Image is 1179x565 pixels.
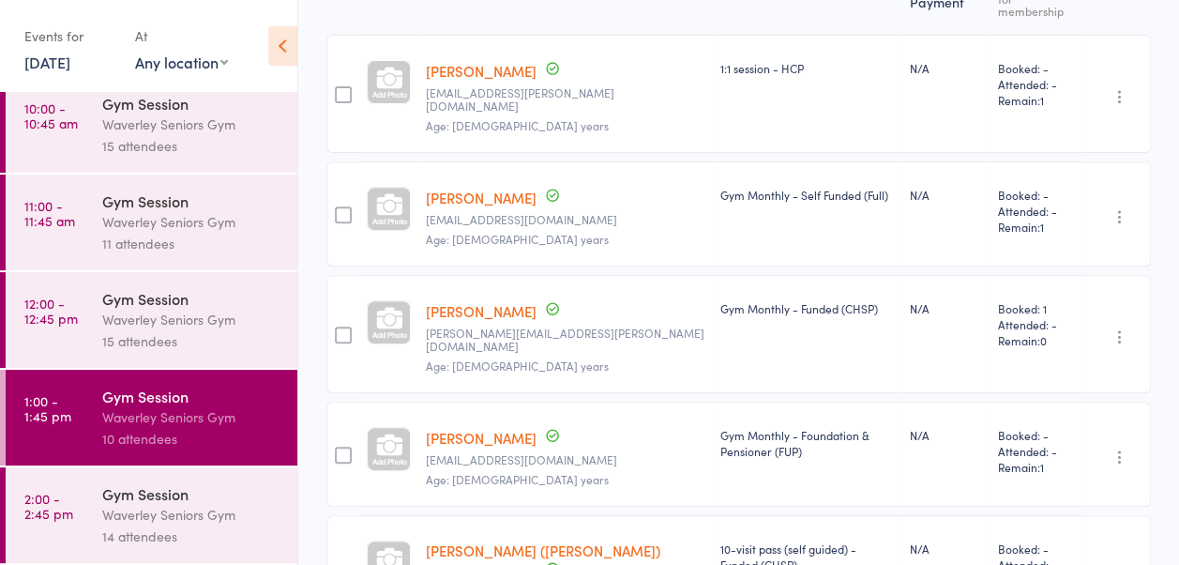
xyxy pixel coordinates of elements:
span: Attended: - [998,203,1075,219]
div: 15 attendees [102,330,281,352]
div: Any location [135,52,228,72]
span: Booked: - [998,541,1075,557]
div: At [135,21,228,52]
span: Remain: [998,219,1075,235]
span: Remain: [998,92,1075,108]
span: Age: [DEMOGRAPHIC_DATA] years [426,471,609,487]
span: Booked: 1 [998,300,1075,316]
div: N/A [909,427,982,443]
span: Booked: - [998,187,1075,203]
div: Gym Session [102,191,281,211]
time: 12:00 - 12:45 pm [24,296,78,326]
a: [DATE] [24,52,70,72]
div: 14 attendees [102,526,281,547]
div: 15 attendees [102,135,281,157]
div: Gym Monthly - Self Funded (Full) [720,187,895,203]
small: sharon7oaks@gmail.com [426,213,705,226]
div: Events for [24,21,116,52]
span: Booked: - [998,427,1075,443]
span: Remain: [998,332,1075,348]
div: 10 attendees [102,428,281,450]
time: 1:00 - 1:45 pm [24,393,71,423]
div: Waverley Seniors Gym [102,504,281,526]
span: Age: [DEMOGRAPHIC_DATA] years [426,231,609,247]
div: Gym Session [102,93,281,114]
span: 1 [1040,219,1044,235]
div: 1:1 session - HCP [720,60,895,76]
time: 2:00 - 2:45 pm [24,491,73,521]
span: 1 [1040,92,1044,108]
a: 10:00 -10:45 amGym SessionWaverley Seniors Gym15 attendees [6,77,297,173]
div: Gym Session [102,483,281,504]
div: N/A [909,60,982,76]
a: [PERSON_NAME] [426,428,537,448]
span: Age: [DEMOGRAPHIC_DATA] years [426,117,609,133]
a: 1:00 -1:45 pmGym SessionWaverley Seniors Gym10 attendees [6,370,297,466]
div: N/A [909,187,982,203]
span: Attended: - [998,316,1075,332]
a: [PERSON_NAME] [426,61,537,81]
time: 11:00 - 11:45 am [24,198,75,228]
div: 11 attendees [102,233,281,254]
div: N/A [909,541,982,557]
span: Attended: - [998,443,1075,459]
div: N/A [909,300,982,316]
a: 12:00 -12:45 pmGym SessionWaverley Seniors Gym15 attendees [6,272,297,368]
a: [PERSON_NAME] [426,301,537,321]
span: Attended: - [998,76,1075,92]
small: wilma.humphreys@bigpond.com [426,327,705,354]
div: Waverley Seniors Gym [102,309,281,330]
span: Booked: - [998,60,1075,76]
small: maureenconaty-hunt+waverley@uniting.org [426,86,705,114]
div: Gym Session [102,386,281,406]
small: paulj37@iprimus.com.au [426,453,705,466]
span: 1 [1040,459,1044,475]
a: 11:00 -11:45 amGym SessionWaverley Seniors Gym11 attendees [6,175,297,270]
span: Remain: [998,459,1075,475]
div: Waverley Seniors Gym [102,211,281,233]
div: Gym Session [102,288,281,309]
div: Gym Monthly - Funded (CHSP) [720,300,895,316]
a: 2:00 -2:45 pmGym SessionWaverley Seniors Gym14 attendees [6,467,297,563]
span: 0 [1040,332,1047,348]
div: Waverley Seniors Gym [102,114,281,135]
a: [PERSON_NAME] [426,188,537,207]
span: Age: [DEMOGRAPHIC_DATA] years [426,358,609,374]
time: 10:00 - 10:45 am [24,100,78,130]
div: Waverley Seniors Gym [102,406,281,428]
div: Gym Monthly - Foundation & Pensioner (FUP) [720,427,895,459]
